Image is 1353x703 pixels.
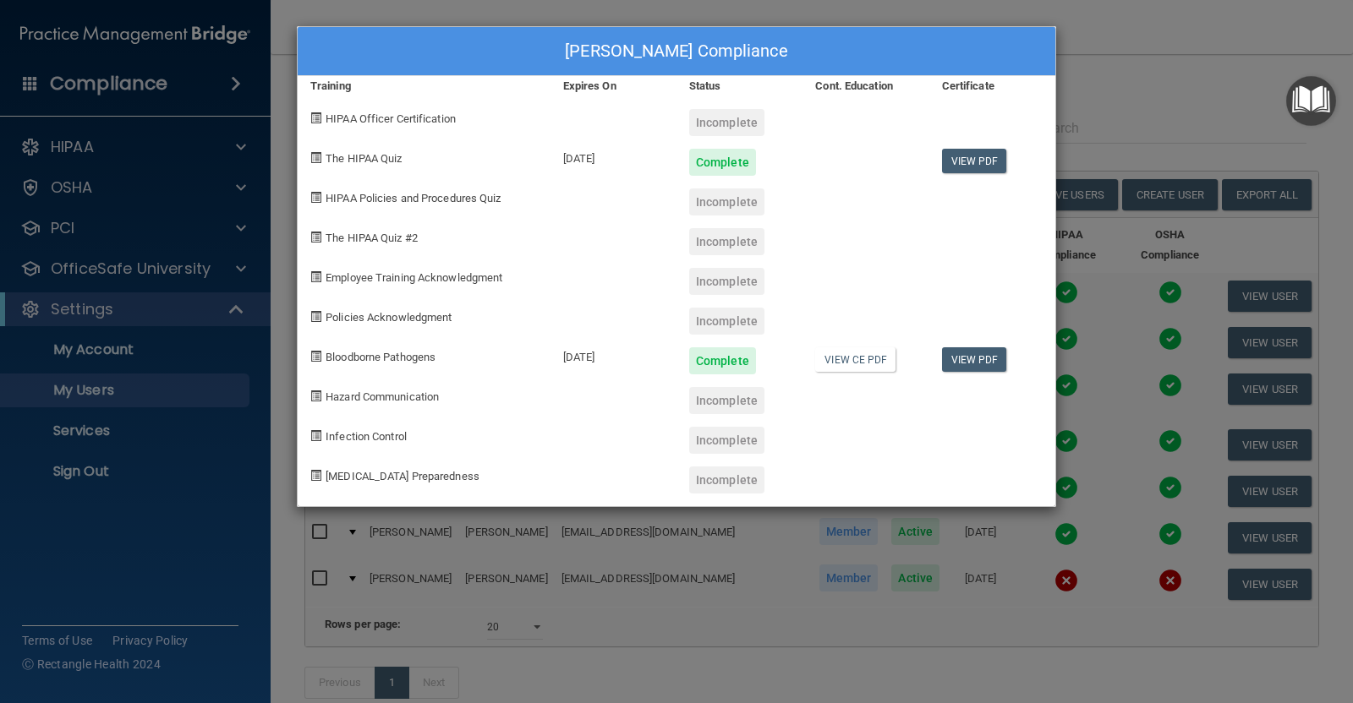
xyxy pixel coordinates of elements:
div: Cont. Education [802,76,928,96]
div: Complete [689,347,756,374]
span: Infection Control [326,430,407,443]
span: Hazard Communication [326,390,439,403]
span: The HIPAA Quiz #2 [326,232,418,244]
a: View PDF [942,149,1007,173]
span: [MEDICAL_DATA] Preparedness [326,470,479,482]
span: HIPAA Officer Certification [326,112,456,125]
div: Certificate [929,76,1055,96]
span: Employee Training Acknowledgment [326,271,502,284]
div: Incomplete [689,109,764,136]
div: Incomplete [689,268,764,295]
div: Status [676,76,802,96]
div: [PERSON_NAME] Compliance [298,27,1055,76]
div: Incomplete [689,466,764,493]
div: Incomplete [689,387,764,414]
div: Complete [689,149,756,176]
div: Incomplete [689,427,764,454]
div: Training [298,76,551,96]
span: The HIPAA Quiz [326,152,402,165]
a: View PDF [942,347,1007,372]
a: View CE PDF [815,347,896,372]
div: Expires On [551,76,676,96]
div: Incomplete [689,188,764,215]
div: [DATE] [551,335,676,374]
div: [DATE] [551,136,676,176]
span: Policies Acknowledgment [326,311,452,324]
div: Incomplete [689,308,764,335]
div: Incomplete [689,228,764,255]
button: Open Resource Center [1286,76,1336,126]
span: Bloodborne Pathogens [326,351,435,363]
span: HIPAA Policies and Procedures Quiz [326,192,501,204]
